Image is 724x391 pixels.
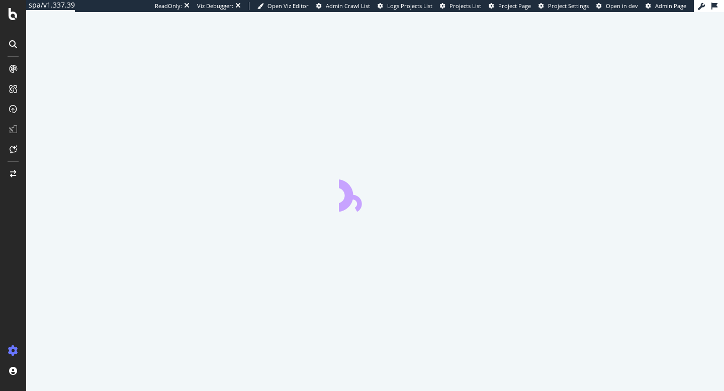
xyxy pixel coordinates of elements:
[655,2,686,10] span: Admin Page
[498,2,531,10] span: Project Page
[387,2,432,10] span: Logs Projects List
[257,2,309,10] a: Open Viz Editor
[197,2,233,10] div: Viz Debugger:
[155,2,182,10] div: ReadOnly:
[339,175,411,212] div: animation
[538,2,589,10] a: Project Settings
[316,2,370,10] a: Admin Crawl List
[326,2,370,10] span: Admin Crawl List
[646,2,686,10] a: Admin Page
[548,2,589,10] span: Project Settings
[267,2,309,10] span: Open Viz Editor
[489,2,531,10] a: Project Page
[440,2,481,10] a: Projects List
[378,2,432,10] a: Logs Projects List
[449,2,481,10] span: Projects List
[606,2,638,10] span: Open in dev
[596,2,638,10] a: Open in dev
